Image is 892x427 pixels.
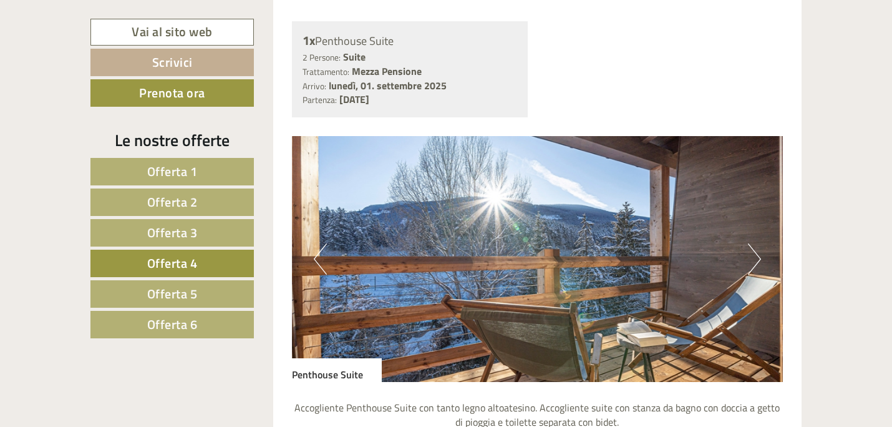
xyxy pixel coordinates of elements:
button: Previous [314,243,327,275]
a: Scrivici [90,49,254,76]
small: Arrivo: [303,80,326,92]
span: Offerta 6 [147,315,198,334]
b: [DATE] [339,92,369,107]
b: Suite [343,49,366,64]
img: image [292,136,783,382]
div: Le nostre offerte [90,129,254,152]
span: Offerta 1 [147,162,198,181]
a: Prenota ora [90,79,254,107]
button: Next [748,243,761,275]
span: Offerta 3 [147,223,198,242]
small: Trattamento: [303,66,349,78]
span: Offerta 4 [147,253,198,273]
span: Offerta 2 [147,192,198,212]
b: Mezza Pensione [352,64,422,79]
div: Penthouse Suite [292,358,382,382]
span: Offerta 5 [147,284,198,303]
a: Vai al sito web [90,19,254,46]
small: Partenza: [303,94,337,106]
b: lunedì, 01. settembre 2025 [329,78,447,93]
b: 1x [303,31,315,50]
small: 2 Persone: [303,51,341,64]
div: Penthouse Suite [303,32,518,50]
